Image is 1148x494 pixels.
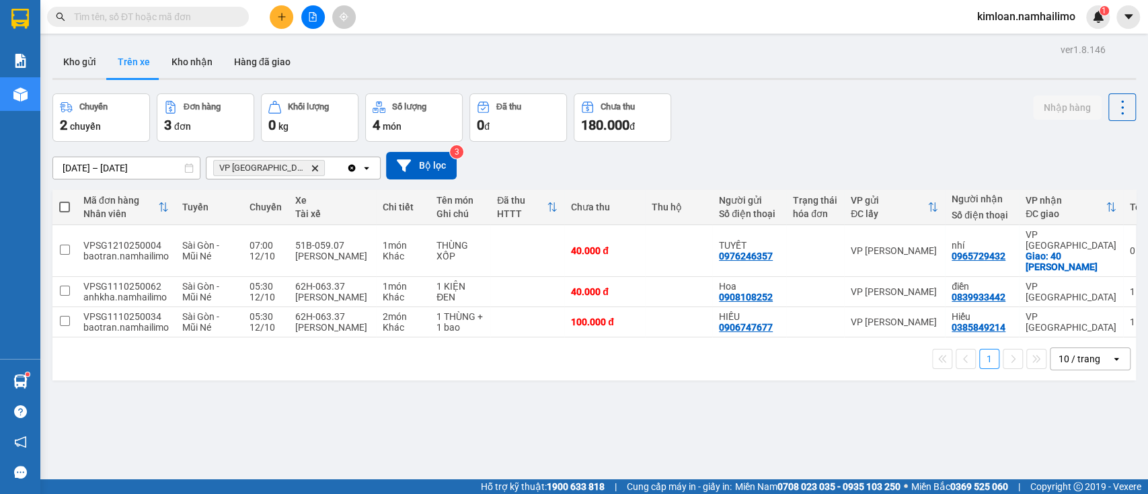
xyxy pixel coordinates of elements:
[14,466,27,479] span: message
[295,292,369,302] div: [PERSON_NAME]
[219,163,305,173] span: VP chợ Mũi Né
[719,281,779,292] div: Hoa
[719,292,773,302] div: 0908108252
[950,481,1008,492] strong: 0369 525 060
[164,117,171,133] span: 3
[581,117,629,133] span: 180.000
[450,145,463,159] sup: 3
[83,292,169,302] div: anhkha.namhailimo
[74,9,233,24] input: Tìm tên, số ĐT hoặc mã đơn
[56,12,65,22] span: search
[844,190,945,225] th: Toggle SortBy
[777,481,901,492] strong: 0708 023 035 - 0935 103 250
[793,195,837,206] div: Trạng thái
[295,311,369,322] div: 62H-063.37
[174,121,191,132] span: đơn
[83,240,169,251] div: VPSG1210250004
[261,93,358,142] button: Khối lượng0kg
[1111,354,1122,364] svg: open
[497,195,547,206] div: Đã thu
[14,405,27,418] span: question-circle
[70,121,101,132] span: chuyến
[1061,42,1106,57] div: ver 1.8.146
[295,251,369,261] div: [PERSON_NAME]
[386,152,457,179] button: Bộ lọc
[652,202,705,212] div: Thu hộ
[79,102,108,112] div: Chuyến
[288,102,329,112] div: Khối lượng
[497,208,547,219] div: HTTT
[250,311,282,322] div: 05:30
[392,102,426,112] div: Số lượng
[182,311,219,333] span: Sài Gòn - Mũi Né
[477,117,484,133] span: 0
[277,12,286,22] span: plus
[851,208,927,219] div: ĐC lấy
[361,163,372,173] svg: open
[52,93,150,142] button: Chuyến2chuyến
[383,121,401,132] span: món
[268,117,276,133] span: 0
[184,102,221,112] div: Đơn hàng
[1026,229,1116,251] div: VP [GEOGRAPHIC_DATA]
[719,322,773,333] div: 0906747677
[11,9,29,29] img: logo-vxr
[157,93,254,142] button: Đơn hàng3đơn
[383,240,423,251] div: 1 món
[328,161,329,175] input: Selected VP chợ Mũi Né.
[1026,311,1116,333] div: VP [GEOGRAPHIC_DATA]
[436,240,484,261] div: THÙNG XỐP
[295,195,369,206] div: Xe
[1059,352,1100,366] div: 10 / trang
[26,372,30,376] sup: 1
[213,160,325,176] span: VP chợ Mũi Né, close by backspace
[1026,251,1116,272] div: Giao: 40 NGUYỄN MINH CHÂU
[436,311,484,333] div: 1 THÙNG + 1 bao
[1019,190,1123,225] th: Toggle SortBy
[952,292,1005,302] div: 0839933442
[182,202,236,212] div: Tuyến
[627,479,732,494] span: Cung cấp máy in - giấy in:
[952,194,1012,204] div: Người nhận
[719,251,773,261] div: 0976246357
[14,436,27,448] span: notification
[182,281,219,302] span: Sài Gòn - Mũi Né
[547,481,605,492] strong: 1900 633 818
[904,484,908,489] span: ⚪️
[571,286,638,297] div: 40.000 đ
[1092,11,1104,23] img: icon-new-feature
[270,5,293,29] button: plus
[1026,195,1106,206] div: VP nhận
[77,190,176,225] th: Toggle SortBy
[1116,5,1140,29] button: caret-down
[250,202,282,212] div: Chuyến
[952,251,1005,261] div: 0965729432
[1122,11,1135,23] span: caret-down
[851,195,927,206] div: VP gửi
[383,281,423,292] div: 1 món
[851,317,938,327] div: VP [PERSON_NAME]
[469,93,567,142] button: Đã thu0đ
[952,210,1012,220] div: Số điện thoại
[1033,95,1102,120] button: Nhập hàng
[735,479,901,494] span: Miền Nam
[250,292,282,302] div: 12/10
[615,479,617,494] span: |
[365,93,463,142] button: Số lượng4món
[278,121,289,132] span: kg
[52,46,107,78] button: Kho gửi
[979,349,999,369] button: 1
[911,479,1008,494] span: Miền Bắc
[966,8,1086,25] span: kimloan.namhailimo
[13,87,28,101] img: warehouse-icon
[13,374,28,388] img: warehouse-icon
[332,5,356,29] button: aim
[436,208,484,219] div: Ghi chú
[436,281,484,302] div: 1 KIỆN ĐEN
[161,46,223,78] button: Kho nhận
[601,102,635,112] div: Chưa thu
[301,5,325,29] button: file-add
[1026,281,1116,302] div: VP [GEOGRAPHIC_DATA]
[571,202,638,212] div: Chưa thu
[373,117,380,133] span: 4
